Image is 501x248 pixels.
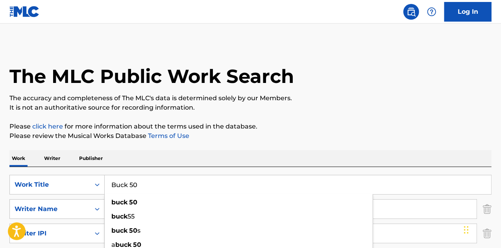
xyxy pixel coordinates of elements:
img: search [407,7,416,17]
p: Please for more information about the terms used in the database. [9,122,492,131]
a: click here [32,123,63,130]
strong: buck [111,227,128,234]
a: Terms of Use [146,132,189,140]
div: Work Title [15,180,85,189]
p: The accuracy and completeness of The MLC's data is determined solely by our Members. [9,94,492,103]
img: MLC Logo [9,6,40,17]
div: Writer Name [15,204,85,214]
p: Writer [42,150,63,167]
p: Publisher [77,150,105,167]
p: It is not an authoritative source for recording information. [9,103,492,112]
a: Log In [444,2,492,22]
span: 55 [128,213,135,220]
p: Work [9,150,28,167]
div: Help [424,4,440,20]
p: Please review the Musical Works Database [9,131,492,141]
h1: The MLC Public Work Search [9,64,294,88]
strong: buck [111,213,128,220]
img: help [427,7,436,17]
span: s [137,227,141,234]
img: Delete Criterion [483,199,492,219]
strong: 50 [129,198,137,206]
iframe: Chat Widget [462,210,501,248]
strong: buck [111,198,128,206]
div: Drag [464,218,469,242]
div: Writer IPI [15,229,85,238]
strong: 50 [129,227,137,234]
a: Public Search [403,4,419,20]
